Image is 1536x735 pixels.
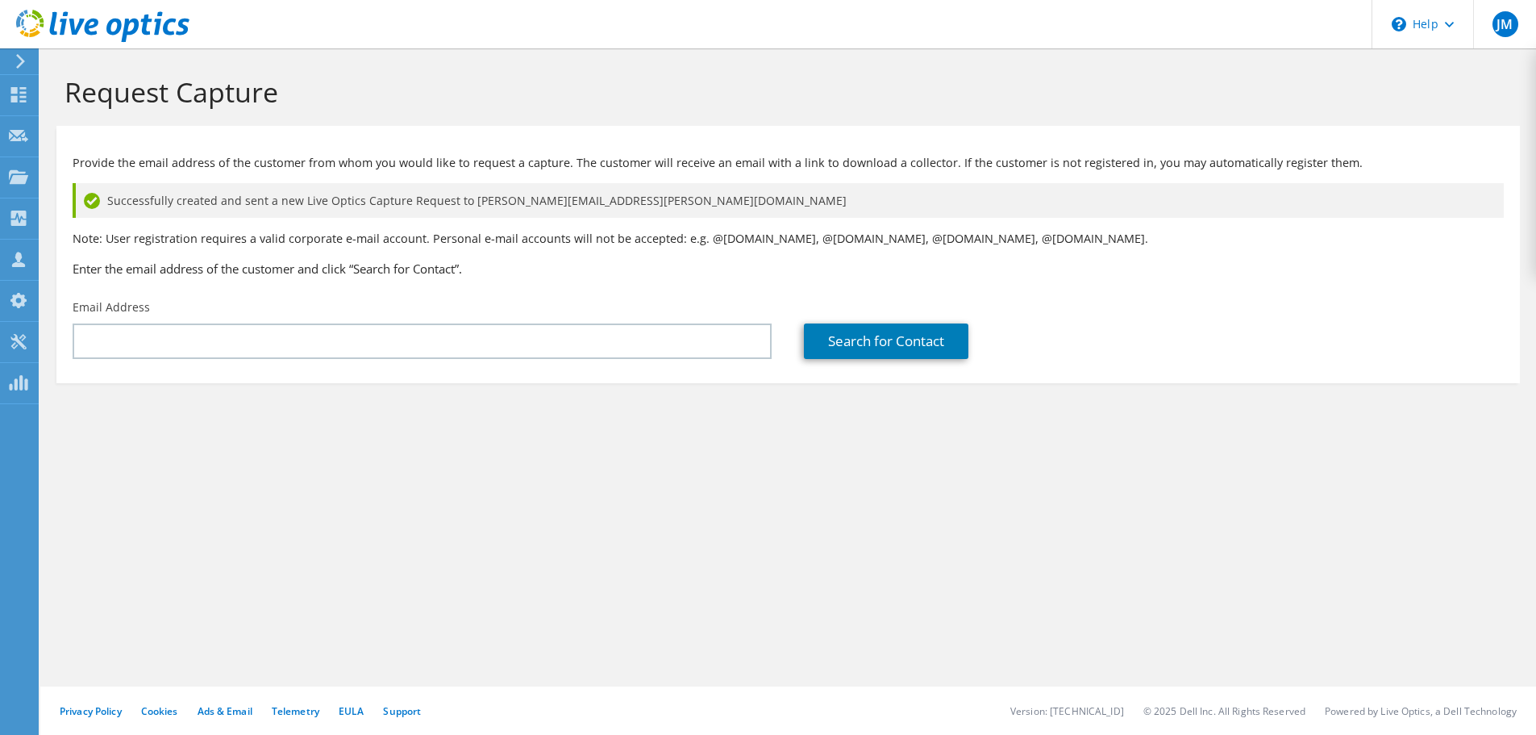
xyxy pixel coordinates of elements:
li: © 2025 Dell Inc. All Rights Reserved [1143,704,1305,718]
li: Powered by Live Optics, a Dell Technology [1325,704,1517,718]
li: Version: [TECHNICAL_ID] [1010,704,1124,718]
a: Telemetry [272,704,319,718]
a: Ads & Email [198,704,252,718]
a: Support [383,704,421,718]
span: Successfully created and sent a new Live Optics Capture Request to [PERSON_NAME][EMAIL_ADDRESS][P... [107,192,847,210]
a: Cookies [141,704,178,718]
h3: Enter the email address of the customer and click “Search for Contact”. [73,260,1504,278]
p: Note: User registration requires a valid corporate e-mail account. Personal e-mail accounts will ... [73,230,1504,248]
p: Provide the email address of the customer from whom you would like to request a capture. The cust... [73,154,1504,172]
h1: Request Capture [65,75,1504,109]
span: JM [1492,11,1518,37]
a: EULA [339,704,364,718]
label: Email Address [73,299,150,315]
a: Privacy Policy [60,704,122,718]
svg: \n [1392,17,1406,31]
a: Search for Contact [804,324,968,359]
